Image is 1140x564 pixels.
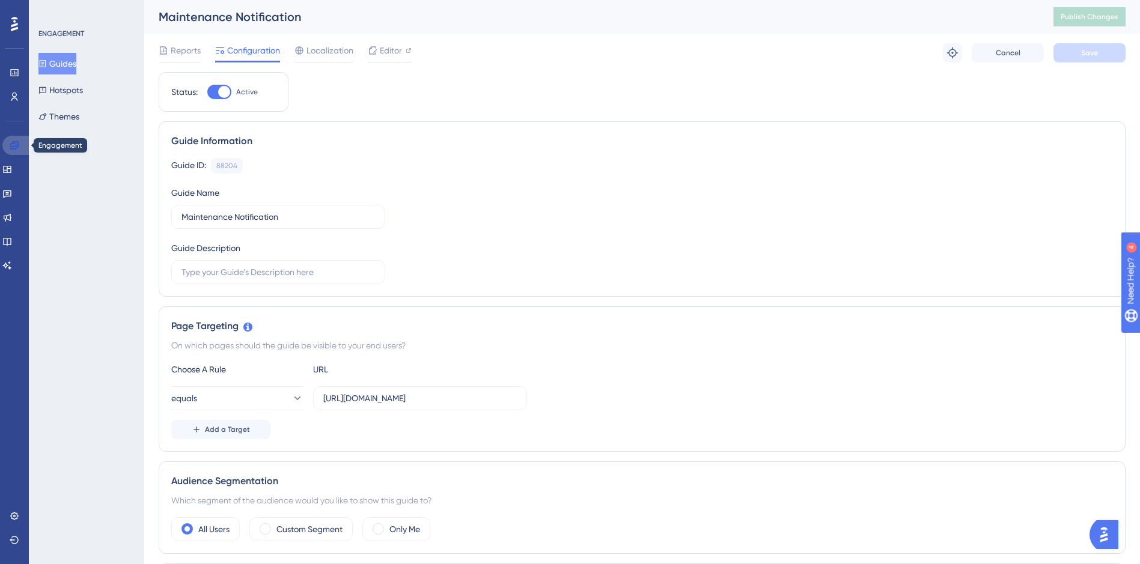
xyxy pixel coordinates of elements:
[84,6,87,16] div: 4
[1061,12,1118,22] span: Publish Changes
[216,161,237,171] div: 88204
[972,43,1044,62] button: Cancel
[323,392,517,405] input: yourwebsite.com/path
[181,265,375,279] input: Type your Guide’s Description here
[171,319,1113,333] div: Page Targeting
[205,425,250,434] span: Add a Target
[171,134,1113,148] div: Guide Information
[38,53,76,74] button: Guides
[389,522,420,536] label: Only Me
[171,85,198,99] div: Status:
[38,29,84,38] div: ENGAGEMENT
[171,474,1113,488] div: Audience Segmentation
[306,43,353,58] span: Localization
[171,420,270,439] button: Add a Target
[181,210,375,223] input: Type your Guide’s Name here
[1090,517,1126,553] iframe: UserGuiding AI Assistant Launcher
[171,386,303,410] button: equals
[236,87,258,97] span: Active
[313,362,445,377] div: URL
[28,3,75,17] span: Need Help?
[171,338,1113,353] div: On which pages should the guide be visible to your end users?
[227,43,280,58] span: Configuration
[38,79,83,101] button: Hotspots
[171,362,303,377] div: Choose A Rule
[171,493,1113,508] div: Which segment of the audience would you like to show this guide to?
[198,522,230,536] label: All Users
[171,43,201,58] span: Reports
[171,241,240,255] div: Guide Description
[996,48,1020,58] span: Cancel
[171,158,206,174] div: Guide ID:
[171,186,219,200] div: Guide Name
[171,391,197,405] span: equals
[1053,43,1126,62] button: Save
[380,43,402,58] span: Editor
[159,8,1023,25] div: Maintenance Notification
[276,522,343,536] label: Custom Segment
[1053,7,1126,26] button: Publish Changes
[1081,48,1098,58] span: Save
[38,106,79,127] button: Themes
